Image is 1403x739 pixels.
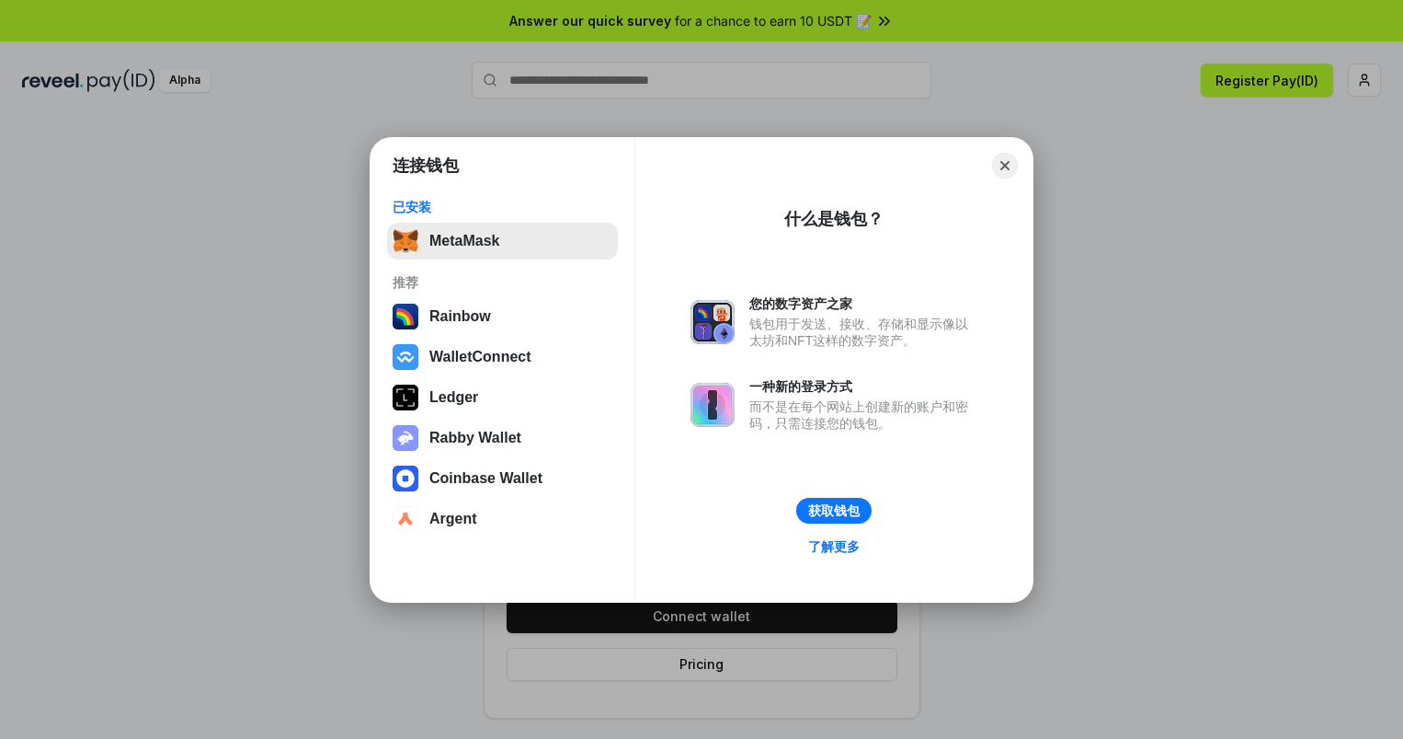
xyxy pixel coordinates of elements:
button: Close [992,153,1018,179]
div: Argent [429,511,477,527]
div: 什么是钱包？ [784,208,884,230]
img: svg+xml,%3Csvg%20width%3D%2228%22%20height%3D%2228%22%20viewBox%3D%220%200%2028%2028%22%20fill%3D... [393,506,418,532]
div: 推荐 [393,274,612,291]
img: svg+xml,%3Csvg%20xmlns%3D%22http%3A%2F%2Fwww.w3.org%2F2000%2Fsvg%22%20width%3D%2228%22%20height%3... [393,385,418,410]
h1: 连接钱包 [393,155,459,177]
div: 获取钱包 [808,502,860,519]
button: Argent [387,501,618,537]
div: Ledger [429,389,478,406]
div: 一种新的登录方式 [749,378,977,395]
img: svg+xml,%3Csvg%20fill%3D%22none%22%20height%3D%2233%22%20viewBox%3D%220%200%2035%2033%22%20width%... [393,228,418,254]
div: 钱包用于发送、接收、存储和显示像以太坊和NFT这样的数字资产。 [749,316,977,349]
button: Rabby Wallet [387,420,618,456]
div: Rainbow [429,308,491,325]
div: 您的数字资产之家 [749,295,977,312]
img: svg+xml,%3Csvg%20xmlns%3D%22http%3A%2F%2Fwww.w3.org%2F2000%2Fsvg%22%20fill%3D%22none%22%20viewBox... [690,383,735,427]
div: 而不是在每个网站上创建新的账户和密码，只需连接您的钱包。 [749,398,977,432]
div: MetaMask [429,233,499,249]
img: svg+xml,%3Csvg%20xmlns%3D%22http%3A%2F%2Fwww.w3.org%2F2000%2Fsvg%22%20fill%3D%22none%22%20viewBox... [690,300,735,344]
div: 已安装 [393,199,612,215]
button: WalletConnect [387,339,618,375]
div: 了解更多 [808,538,860,555]
img: svg+xml,%3Csvg%20xmlns%3D%22http%3A%2F%2Fwww.w3.org%2F2000%2Fsvg%22%20fill%3D%22none%22%20viewBox... [393,425,418,451]
a: 了解更多 [797,535,871,559]
img: svg+xml,%3Csvg%20width%3D%2228%22%20height%3D%2228%22%20viewBox%3D%220%200%2028%2028%22%20fill%3D... [393,344,418,370]
button: Coinbase Wallet [387,460,618,497]
div: Coinbase Wallet [429,470,542,487]
button: 获取钱包 [796,498,872,524]
button: Rainbow [387,298,618,335]
img: svg+xml,%3Csvg%20width%3D%22120%22%20height%3D%22120%22%20viewBox%3D%220%200%20120%20120%22%20fil... [393,304,418,329]
div: Rabby Wallet [429,430,521,446]
button: Ledger [387,379,618,416]
button: MetaMask [387,223,618,260]
img: svg+xml,%3Csvg%20width%3D%2228%22%20height%3D%2228%22%20viewBox%3D%220%200%2028%2028%22%20fill%3D... [393,466,418,491]
div: WalletConnect [429,349,531,365]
